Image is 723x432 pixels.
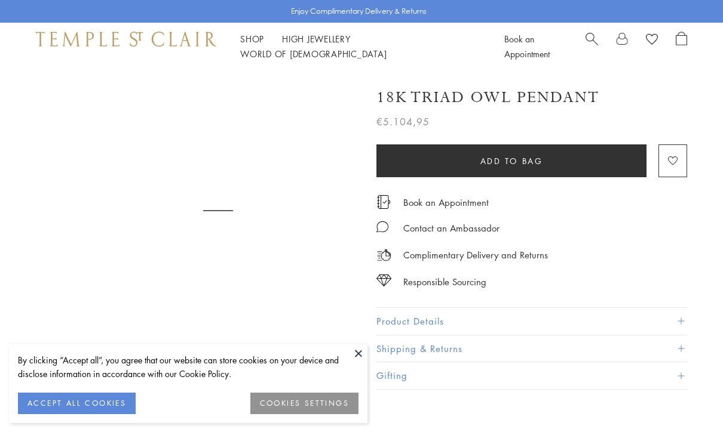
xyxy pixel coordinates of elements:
[250,393,359,414] button: COOKIES SETTINGS
[403,196,489,209] a: Book an Appointment
[282,33,351,45] a: High JewelleryHigh Jewellery
[376,114,430,129] span: €5.104,95
[36,32,216,46] img: Temple St. Clair
[240,33,264,45] a: ShopShop
[376,221,388,233] img: MessageIcon-01_2.svg
[480,155,543,168] span: Add to bag
[18,353,359,381] div: By clicking “Accept all”, you agree that our website can store cookies on your device and disclos...
[403,221,500,236] div: Contact an Ambassador
[376,195,391,209] img: icon_appointment.svg
[646,32,658,50] a: View Wishlist
[376,248,391,263] img: icon_delivery.svg
[376,87,599,108] h1: 18K Triad Owl Pendant
[376,362,687,389] button: Gifting
[240,48,387,60] a: World of [DEMOGRAPHIC_DATA]World of [DEMOGRAPHIC_DATA]
[663,376,711,420] iframe: Gorgias live chat messenger
[676,32,687,61] a: Open Shopping Bag
[403,248,548,263] p: Complimentary Delivery and Returns
[18,393,136,414] button: ACCEPT ALL COOKIES
[586,32,598,61] a: Search
[376,308,687,335] button: Product Details
[376,274,391,286] img: icon_sourcing.svg
[376,144,647,177] button: Add to bag
[403,274,486,289] div: Responsible Sourcing
[504,33,550,60] a: Book an Appointment
[240,32,477,61] nav: Main navigation
[376,335,687,362] button: Shipping & Returns
[291,5,427,17] p: Enjoy Complimentary Delivery & Returns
